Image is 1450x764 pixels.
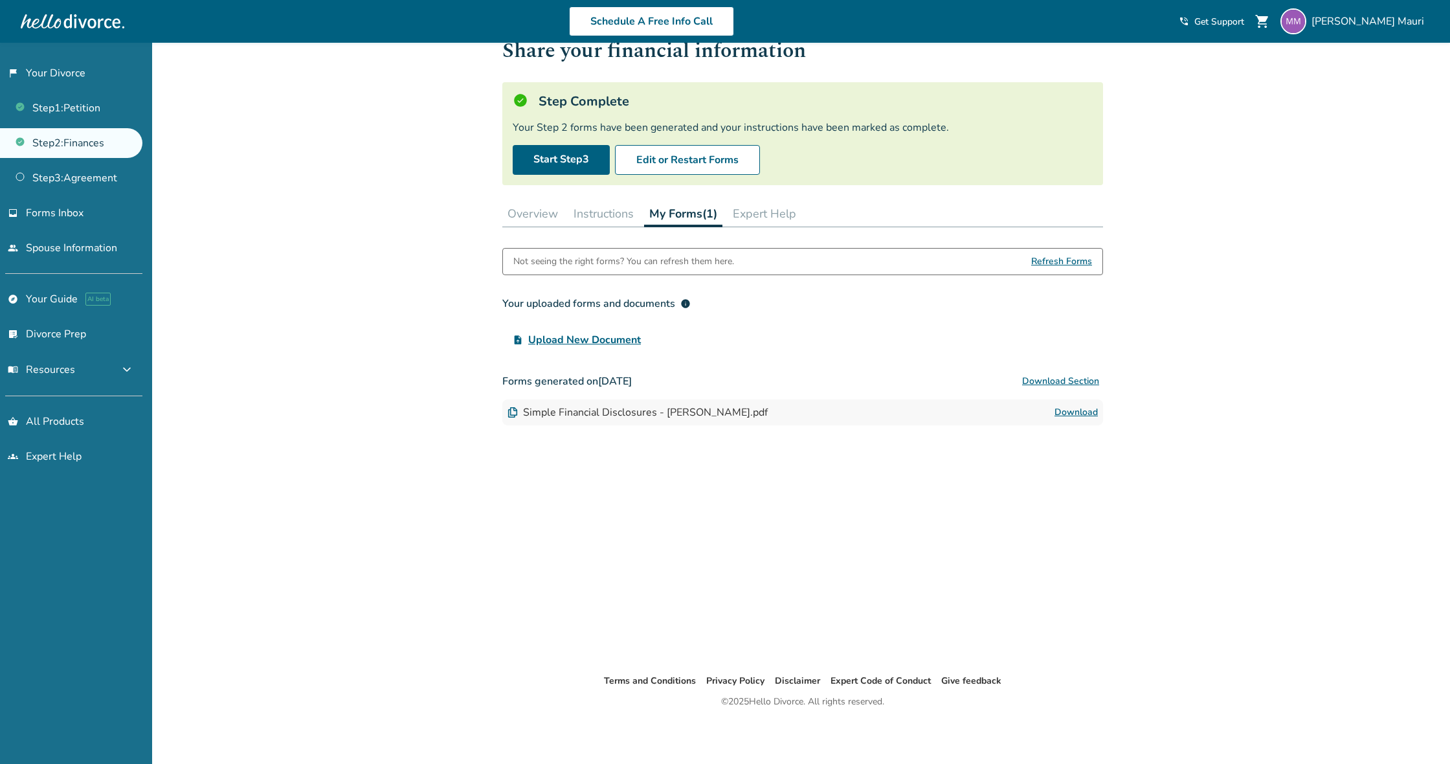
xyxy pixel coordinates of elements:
[8,68,18,78] span: flag_2
[8,451,18,462] span: groups
[775,673,820,689] li: Disclaimer
[1385,702,1450,764] iframe: Chat Widget
[502,296,691,311] div: Your uploaded forms and documents
[8,363,75,377] span: Resources
[728,201,801,227] button: Expert Help
[941,673,1001,689] li: Give feedback
[1179,16,1244,28] a: phone_in_talkGet Support
[831,675,931,687] a: Expert Code of Conduct
[8,416,18,427] span: shopping_basket
[513,249,734,275] div: Not seeing the right forms? You can refresh them here.
[8,329,18,339] span: list_alt_check
[502,35,1103,67] h1: Share your financial information
[615,145,760,175] button: Edit or Restart Forms
[507,405,768,420] div: Simple Financial Disclosures - [PERSON_NAME].pdf
[569,6,734,36] a: Schedule A Free Info Call
[1031,249,1092,275] span: Refresh Forms
[8,243,18,253] span: people
[680,298,691,309] span: info
[8,365,18,375] span: menu_book
[539,93,629,110] h5: Step Complete
[502,368,1103,394] h3: Forms generated on [DATE]
[1311,14,1429,28] span: [PERSON_NAME] Mauri
[119,362,135,377] span: expand_more
[1194,16,1244,28] span: Get Support
[513,335,523,345] span: upload_file
[644,201,722,227] button: My Forms(1)
[1280,8,1306,34] img: michelle.dowd@outlook.com
[1179,16,1189,27] span: phone_in_talk
[513,145,610,175] a: Start Step3
[85,293,111,306] span: AI beta
[1255,14,1270,29] span: shopping_cart
[568,201,639,227] button: Instructions
[604,675,696,687] a: Terms and Conditions
[8,294,18,304] span: explore
[502,201,563,227] button: Overview
[721,694,884,710] div: © 2025 Hello Divorce. All rights reserved.
[1018,368,1103,394] button: Download Section
[1054,405,1098,420] a: Download
[513,120,1093,135] div: Your Step 2 forms have been generated and your instructions have been marked as complete.
[528,332,641,348] span: Upload New Document
[706,675,764,687] a: Privacy Policy
[507,407,518,418] img: Document
[26,206,84,220] span: Forms Inbox
[8,208,18,218] span: inbox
